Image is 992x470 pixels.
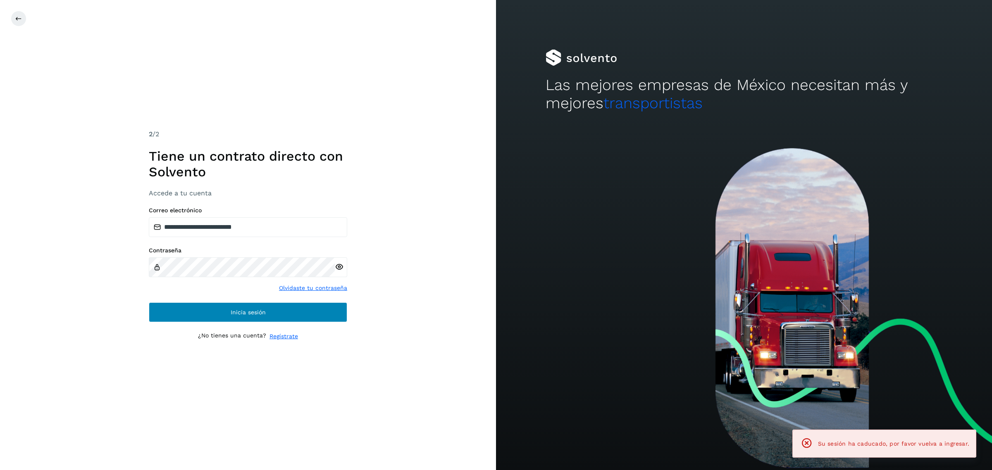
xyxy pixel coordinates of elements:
h2: Las mejores empresas de México necesitan más y mejores [546,76,942,113]
label: Contraseña [149,247,347,254]
h3: Accede a tu cuenta [149,189,347,197]
div: /2 [149,129,347,139]
span: transportistas [603,94,703,112]
span: Inicia sesión [231,309,266,315]
label: Correo electrónico [149,207,347,214]
h1: Tiene un contrato directo con Solvento [149,148,347,180]
p: ¿No tienes una cuenta? [198,332,266,341]
a: Olvidaste tu contraseña [279,284,347,292]
a: Regístrate [269,332,298,341]
button: Inicia sesión [149,302,347,322]
span: 2 [149,130,153,138]
span: Su sesión ha caducado, por favor vuelva a ingresar. [818,440,969,447]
